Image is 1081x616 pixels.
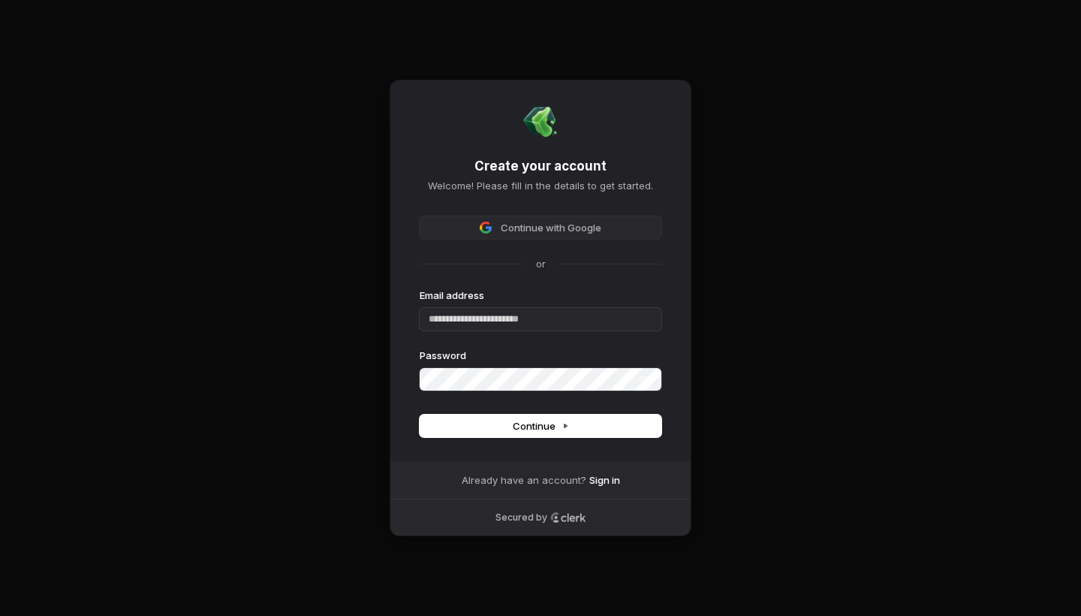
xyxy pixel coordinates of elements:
a: Sign in [589,473,620,487]
button: Sign in with GoogleContinue with Google [420,216,661,239]
button: Continue [420,415,661,437]
label: Email address [420,288,484,302]
p: Welcome! Please fill in the details to get started. [420,179,661,192]
span: Already have an account? [462,473,586,487]
img: Sign in with Google [480,222,492,234]
img: Jello SEO [522,104,559,140]
button: Show password [628,370,658,388]
p: Secured by [495,512,547,524]
a: Clerk logo [550,512,586,523]
span: Continue with Google [501,221,601,234]
h1: Create your account [420,158,661,176]
label: Password [420,349,466,362]
p: or [536,257,546,270]
span: Continue [513,419,569,433]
